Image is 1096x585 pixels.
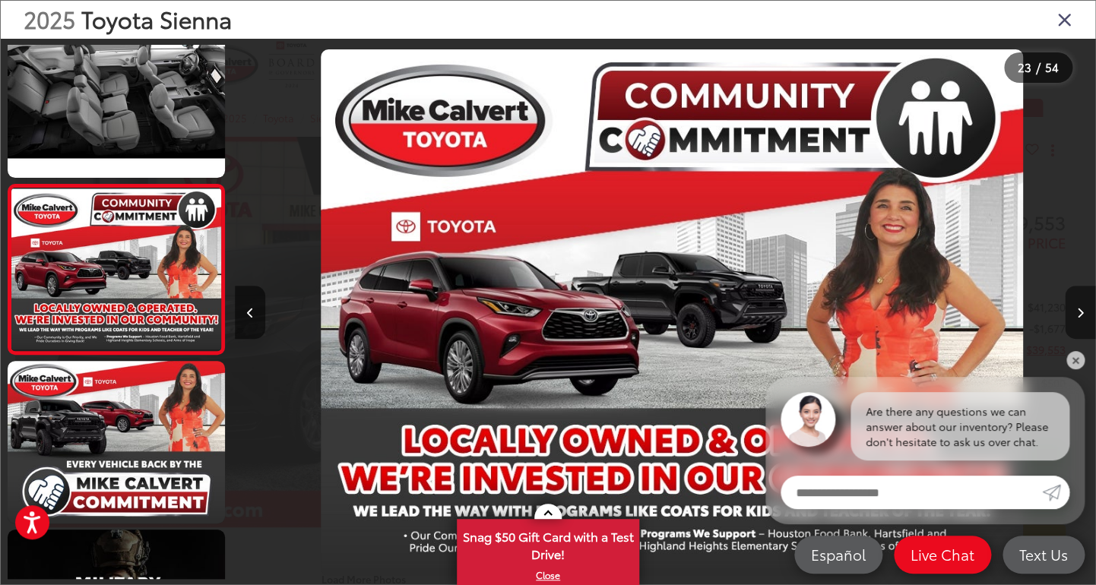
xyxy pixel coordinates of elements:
[81,2,232,35] span: Toyota Sienna
[1057,9,1072,29] i: Close gallery
[1012,545,1075,564] span: Text Us
[5,359,227,525] img: 2025 Toyota Sienna LE
[903,545,982,564] span: Live Chat
[851,392,1069,460] div: Are there any questions we can answer about our inventory? Please don't hesitate to ask us over c...
[781,392,835,447] img: Agent profile photo
[1045,58,1059,75] span: 54
[1034,62,1042,73] span: /
[1003,536,1085,574] a: Text Us
[1042,476,1069,509] a: Submit
[781,476,1042,509] input: Enter your message
[894,536,991,574] a: Live Chat
[458,520,638,567] span: Snag $50 Gift Card with a Test Drive!
[24,2,75,35] span: 2025
[1018,58,1031,75] span: 23
[5,13,227,179] img: 2025 Toyota Sienna LE
[235,286,265,339] button: Previous image
[9,189,223,349] img: 2025 Toyota Sienna LE
[794,536,882,574] a: Español
[803,545,873,564] span: Español
[1065,286,1095,339] button: Next image
[321,49,1023,576] img: 2025 Toyota Sienna LE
